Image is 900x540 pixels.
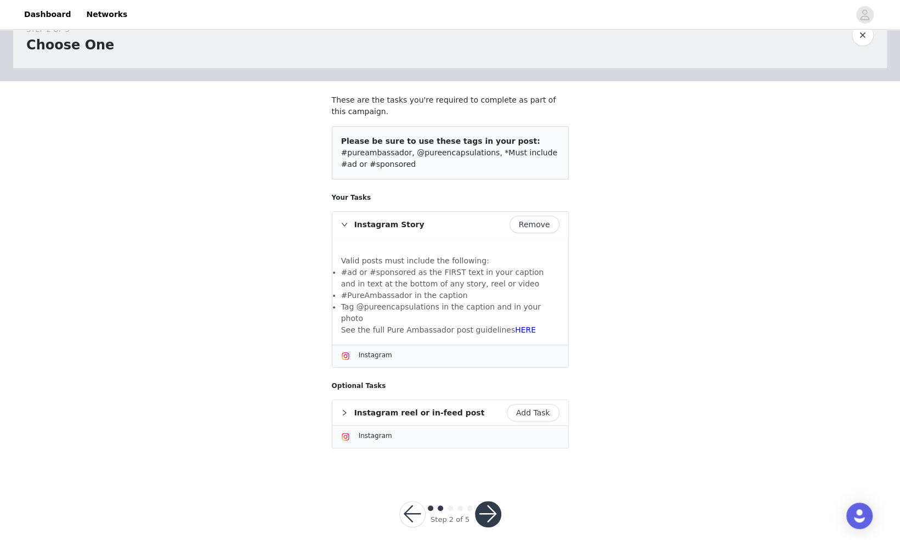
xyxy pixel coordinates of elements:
[359,351,392,359] span: Instagram
[332,212,568,237] div: icon: rightInstagram Story
[431,514,469,525] div: Step 2 of 5
[510,216,559,233] button: Remove
[507,404,559,421] button: Add Task
[341,432,350,441] img: Instagram Icon
[341,267,559,290] li: #ad or #sponsored as the FIRST text in your caption and in text at the bottom of any story, reel ...
[341,255,559,267] p: Valid posts must include the following:
[332,94,569,117] p: These are the tasks you're required to complete as part of this campaign.
[515,325,536,334] a: HERE
[332,400,568,425] div: icon: rightInstagram reel or in-feed post
[341,301,559,324] li: Tag @pureencapsulations in the caption and in your photo
[341,221,348,228] i: icon: right
[341,137,540,145] span: Please be sure to use these tags in your post:
[341,352,350,361] img: Instagram Icon
[341,409,348,416] i: icon: right
[26,35,114,55] h1: Choose One
[341,290,559,301] li: #PureAmbassador in the caption
[859,6,870,24] div: avatar
[18,2,77,27] a: Dashboard
[341,148,558,168] span: #pureambassador, @pureencapsulations, *Must include #ad or #sponsored
[846,503,873,529] div: Open Intercom Messenger
[359,432,392,440] span: Instagram
[341,324,559,336] p: See the full Pure Ambassador post guidelines
[80,2,134,27] a: Networks
[332,193,569,203] h5: Your Tasks
[332,381,569,391] h5: Optional Tasks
